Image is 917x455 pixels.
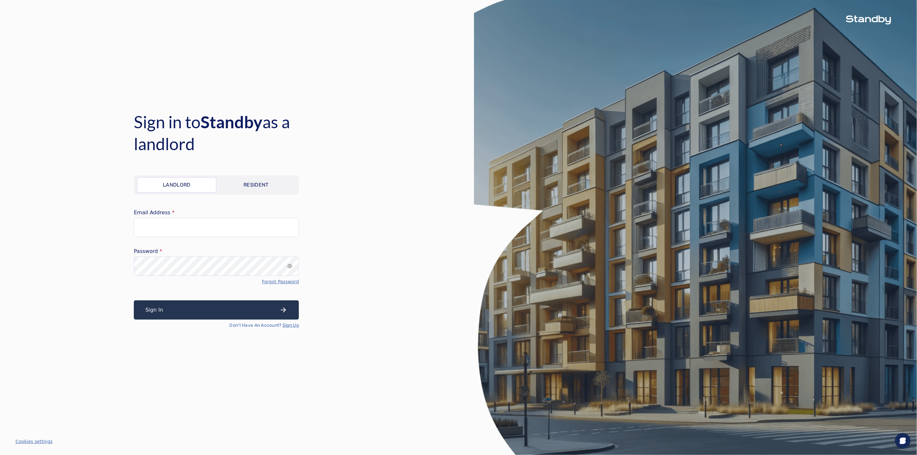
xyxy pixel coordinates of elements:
p: Don't Have An Account? [230,322,299,329]
button: Cookies settings [15,438,53,445]
p: Landlord [163,181,191,189]
div: input icon [287,264,292,269]
label: Password [134,249,299,254]
div: Open Intercom Messenger [895,433,911,449]
button: Sign In [134,300,299,320]
label: Email Address [134,210,299,215]
p: Resident [243,181,269,189]
a: Landlord [137,177,216,193]
input: password [134,257,299,276]
input: email [134,218,299,237]
a: Forgot Password [262,278,299,285]
a: Sign Up [282,322,299,329]
a: Resident [216,177,296,193]
span: Standby [201,112,262,132]
h4: Sign in to as a landlord [134,111,340,155]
